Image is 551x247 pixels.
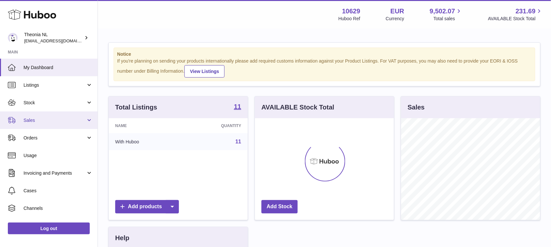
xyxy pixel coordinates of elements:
[117,58,532,78] div: If you're planning on sending your products internationally please add required customs informati...
[408,103,425,112] h3: Sales
[24,153,93,159] span: Usage
[488,16,543,22] span: AVAILABLE Stock Total
[117,51,532,57] strong: Notice
[8,223,90,234] a: Log out
[109,118,182,133] th: Name
[109,133,182,150] td: With Huboo
[24,38,96,43] span: [EMAIL_ADDRESS][DOMAIN_NAME]
[261,200,298,213] a: Add Stock
[24,65,93,71] span: My Dashboard
[261,103,334,112] h3: AVAILABLE Stock Total
[488,7,543,22] a: 231.69 AVAILABLE Stock Total
[184,65,225,78] a: View Listings
[8,33,18,43] img: info@wholesomegoods.eu
[430,7,455,16] span: 9,502.07
[182,118,248,133] th: Quantity
[24,32,83,44] div: Theonia NL
[342,7,360,16] strong: 10629
[24,100,86,106] span: Stock
[235,139,241,144] a: 11
[234,103,241,111] a: 11
[24,117,86,123] span: Sales
[386,16,404,22] div: Currency
[24,135,86,141] span: Orders
[24,82,86,88] span: Listings
[115,103,157,112] h3: Total Listings
[338,16,360,22] div: Huboo Ref
[516,7,536,16] span: 231.69
[390,7,404,16] strong: EUR
[24,170,86,176] span: Invoicing and Payments
[430,7,463,22] a: 9,502.07 Total sales
[24,188,93,194] span: Cases
[433,16,463,22] span: Total sales
[115,234,129,242] h3: Help
[115,200,179,213] a: Add products
[234,103,241,110] strong: 11
[24,205,93,211] span: Channels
